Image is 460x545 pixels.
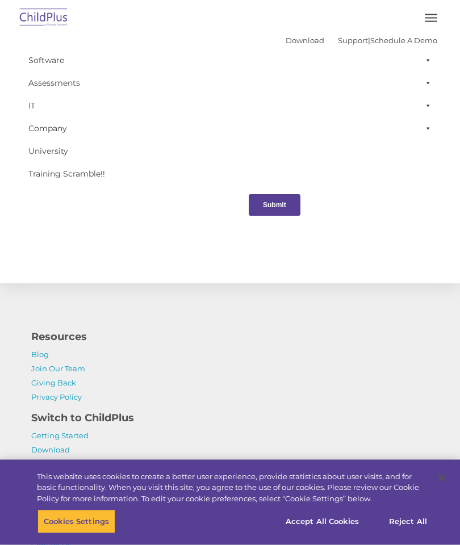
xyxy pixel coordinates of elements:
a: Giving Back [31,379,76,388]
a: Assessments [23,72,437,94]
a: Schedule A Demo [370,36,437,45]
a: Blog [31,350,49,359]
a: Getting Started [31,431,89,441]
button: Cookies Settings [37,510,115,534]
div: This website uses cookies to create a better user experience, provide statistics about user visit... [37,471,428,505]
button: Accept All Cookies [279,510,365,534]
a: Company [23,117,437,140]
a: Join Our Team [31,364,85,374]
button: Close [429,466,454,491]
button: Reject All [373,510,444,534]
a: IT [23,94,437,117]
font: | [286,36,437,45]
h4: Resources [31,329,429,345]
a: Support [338,36,368,45]
h4: Switch to ChildPlus [31,410,429,426]
a: Training Scramble!! [23,162,437,185]
a: Download [31,446,70,455]
a: Privacy Policy [31,393,82,402]
a: Software [23,49,437,72]
img: ChildPlus by Procare Solutions [17,5,70,32]
a: University [23,140,437,162]
a: Download [286,36,324,45]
